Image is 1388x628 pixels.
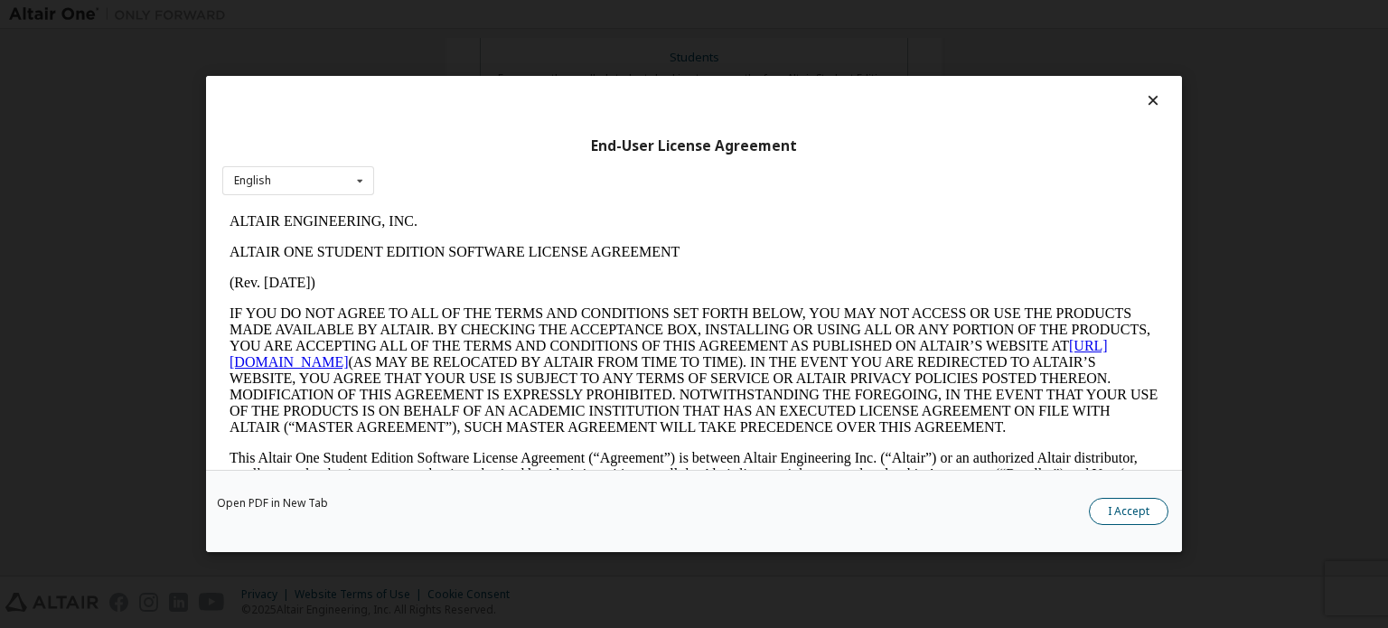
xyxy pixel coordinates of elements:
[222,137,1166,155] div: End-User License Agreement
[1089,498,1168,525] button: I Accept
[7,244,936,309] p: This Altair One Student Edition Software License Agreement (“Agreement”) is between Altair Engine...
[7,7,936,23] p: ALTAIR ENGINEERING, INC.
[7,132,886,164] a: [URL][DOMAIN_NAME]
[217,498,328,509] a: Open PDF in New Tab
[234,175,271,186] div: English
[7,38,936,54] p: ALTAIR ONE STUDENT EDITION SOFTWARE LICENSE AGREEMENT
[7,69,936,85] p: (Rev. [DATE])
[7,99,936,230] p: IF YOU DO NOT AGREE TO ALL OF THE TERMS AND CONDITIONS SET FORTH BELOW, YOU MAY NOT ACCESS OR USE...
